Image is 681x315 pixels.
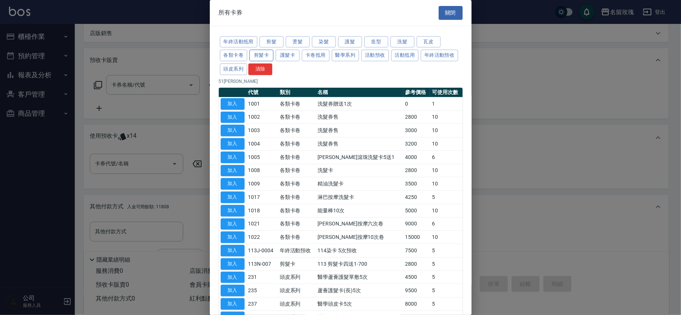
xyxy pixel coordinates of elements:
[316,297,403,311] td: 醫學頭皮卡5次
[316,124,403,137] td: 洗髮券售
[316,271,403,284] td: 醫學蘆薈護髮單敷5次
[430,257,463,271] td: 5
[246,137,278,151] td: 1004
[220,63,248,75] button: 頭皮系列
[246,231,278,244] td: 1022
[278,284,316,297] td: 頭皮系列
[221,258,245,270] button: 加入
[404,244,430,258] td: 7500
[404,271,430,284] td: 4500
[417,36,441,48] button: 瓦皮
[246,244,278,258] td: 113J-0004
[221,272,245,283] button: 加入
[260,36,283,48] button: 剪髮
[338,36,362,48] button: 護髮
[246,297,278,311] td: 237
[404,191,430,204] td: 4250
[278,204,316,217] td: 各類卡卷
[430,231,463,244] td: 10
[278,297,316,311] td: 頭皮系列
[404,150,430,164] td: 4000
[430,97,463,110] td: 1
[430,297,463,311] td: 5
[316,191,403,204] td: 淋巴按摩洗髮卡
[246,217,278,231] td: 1021
[404,124,430,137] td: 3000
[221,138,245,150] button: 加入
[246,284,278,297] td: 235
[286,36,310,48] button: 燙髮
[332,50,359,61] button: 醫學系列
[404,137,430,151] td: 3200
[220,50,248,61] button: 各類卡卷
[246,88,278,97] th: 代號
[430,217,463,231] td: 6
[430,110,463,124] td: 10
[246,124,278,137] td: 1003
[278,177,316,191] td: 各類卡卷
[316,177,403,191] td: 精油洗髮卡
[430,191,463,204] td: 5
[278,88,316,97] th: 類別
[439,6,463,20] button: 關閉
[278,110,316,124] td: 各類卡卷
[430,284,463,297] td: 5
[316,284,403,297] td: 蘆薈護髮卡(長)5次
[246,257,278,271] td: 113N-007
[404,164,430,177] td: 2800
[361,50,389,61] button: 活動預收
[404,88,430,97] th: 參考價格
[430,164,463,177] td: 10
[246,191,278,204] td: 1017
[430,124,463,137] td: 10
[390,36,414,48] button: 洗髮
[430,88,463,97] th: 可使用次數
[221,165,245,177] button: 加入
[278,164,316,177] td: 各類卡卷
[404,177,430,191] td: 3500
[430,177,463,191] td: 10
[221,231,245,243] button: 加入
[246,97,278,110] td: 1001
[278,231,316,244] td: 各類卡卷
[312,36,336,48] button: 染髮
[246,150,278,164] td: 1005
[316,88,403,97] th: 名稱
[316,244,403,258] td: 114染卡 5次預收
[316,110,403,124] td: 洗髮券售
[248,63,272,75] button: 清除
[316,204,403,217] td: 能量棒10次
[278,97,316,110] td: 各類卡卷
[278,271,316,284] td: 頭皮系列
[221,285,245,296] button: 加入
[219,78,463,85] p: 51 [PERSON_NAME]
[221,152,245,163] button: 加入
[404,110,430,124] td: 2800
[421,50,458,61] button: 年終活動預收
[276,50,300,61] button: 護髮卡
[221,125,245,136] button: 加入
[221,245,245,256] button: 加入
[404,284,430,297] td: 9500
[404,97,430,110] td: 0
[430,271,463,284] td: 5
[278,244,316,258] td: 年終活動預收
[246,110,278,124] td: 1002
[219,9,243,16] span: 所有卡券
[404,204,430,217] td: 5000
[246,271,278,284] td: 231
[302,50,329,61] button: 卡卷抵用
[246,177,278,191] td: 1009
[404,297,430,311] td: 8000
[404,217,430,231] td: 9000
[430,150,463,164] td: 6
[278,150,316,164] td: 各類卡卷
[430,244,463,258] td: 5
[404,231,430,244] td: 15000
[316,150,403,164] td: [PERSON_NAME]滾珠洗髮卡5送1
[316,231,403,244] td: [PERSON_NAME]按摩10次卷
[221,178,245,190] button: 加入
[364,36,388,48] button: 造型
[278,217,316,231] td: 各類卡卷
[221,298,245,310] button: 加入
